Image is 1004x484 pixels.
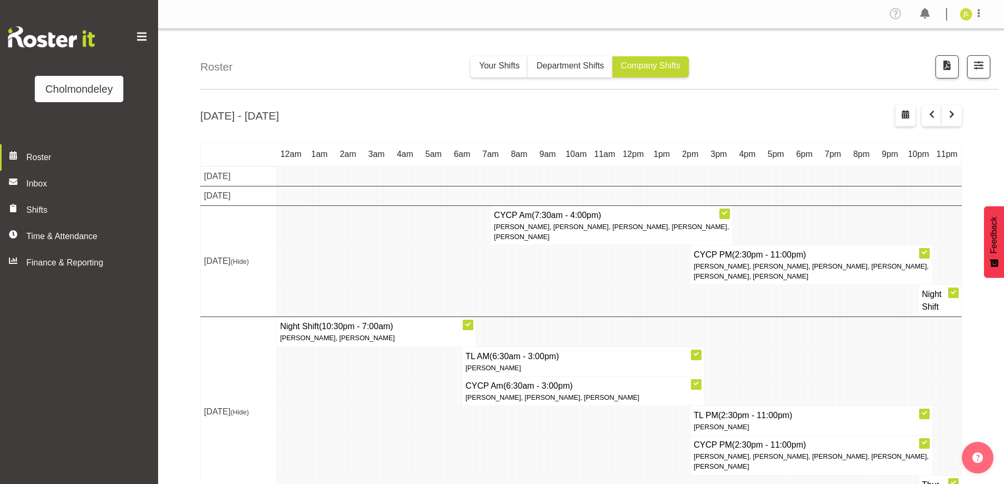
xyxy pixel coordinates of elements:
span: [PERSON_NAME] [465,364,521,372]
h4: CYCP PM [694,249,929,261]
button: Select a specific date within the roster. [895,105,915,126]
span: Roster [26,151,153,164]
span: Inbox [26,177,153,190]
button: Filter Shifts [967,55,990,78]
h4: CYCP PM [694,439,929,451]
h4: Roster [200,58,232,75]
img: Rosterit website logo [8,26,95,47]
span: Company Shifts [621,61,680,70]
h2: [DATE] - [DATE] [200,107,279,124]
th: 5pm [762,142,790,166]
th: 7am [476,142,505,166]
span: (2:30pm - 11:00pm) [732,250,806,259]
th: 3am [362,142,391,166]
span: (6:30am - 3:00pm) [490,352,559,361]
img: help-xxl-2.png [972,452,983,463]
span: [PERSON_NAME], [PERSON_NAME] [280,334,395,342]
h4: Night Shift [280,320,473,333]
h4: Night Shift [922,288,958,313]
button: Company Shifts [612,56,689,77]
th: 5am [420,142,448,166]
span: [PERSON_NAME] [694,423,749,431]
th: 2pm [676,142,705,166]
span: [PERSON_NAME], [PERSON_NAME], [PERSON_NAME], [PERSON_NAME], [PERSON_NAME] [494,223,729,241]
td: [DATE] [201,166,277,186]
span: (2:30pm - 11:00pm) [718,411,793,420]
th: 7pm [818,142,847,166]
span: (10:30pm - 7:00am) [319,322,393,331]
span: (6:30am - 3:00pm) [503,381,573,390]
span: (Hide) [230,258,249,265]
th: 12pm [619,142,647,166]
span: Finance & Reporting [26,256,137,269]
th: 6pm [790,142,818,166]
th: 12am [277,142,305,166]
img: jay-lowe9524.jpg [960,8,972,21]
h4: TL PM [694,409,929,422]
span: (Hide) [230,408,249,416]
th: 10pm [904,142,933,166]
span: (7:30am - 4:00pm) [532,211,601,220]
th: 10am [562,142,590,166]
span: Time & Attendance [26,230,137,243]
th: 4pm [733,142,762,166]
th: 11pm [933,142,962,166]
span: [PERSON_NAME], [PERSON_NAME], [PERSON_NAME] [465,393,639,401]
th: 1am [305,142,334,166]
span: [PERSON_NAME], [PERSON_NAME], [PERSON_NAME], [PERSON_NAME], [PERSON_NAME] [694,452,929,470]
button: Department Shifts [528,56,612,77]
th: 8am [505,142,533,166]
div: Cholmondeley [45,81,113,97]
th: 9pm [876,142,904,166]
h4: TL AM [465,350,701,363]
th: 11am [590,142,619,166]
h4: CYCP Am [465,380,701,392]
th: 2am [334,142,362,166]
button: Download a PDF of the roster according to the set date range. [935,55,959,78]
span: Your Shifts [479,61,520,70]
span: (2:30pm - 11:00pm) [732,440,806,449]
th: 8pm [847,142,875,166]
span: Feedback [988,216,1000,253]
button: Your Shifts [471,56,528,77]
h4: CYCP Am [494,209,729,222]
td: [DATE] [201,186,277,205]
th: 6am [448,142,476,166]
span: Department Shifts [537,61,604,70]
button: Feedback - Show survey [984,206,1004,278]
td: [DATE] [201,205,277,317]
th: 1pm [648,142,676,166]
th: 4am [391,142,419,166]
th: 3pm [705,142,733,166]
span: Shifts [26,204,137,216]
th: 9am [533,142,562,166]
span: [PERSON_NAME], [PERSON_NAME], [PERSON_NAME], [PERSON_NAME], [PERSON_NAME], [PERSON_NAME] [694,262,929,280]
